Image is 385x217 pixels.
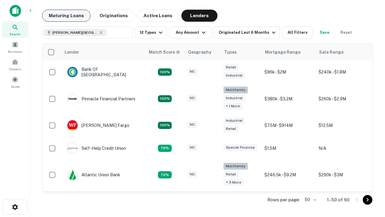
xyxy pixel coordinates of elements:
[261,61,316,83] td: $96k - $2M
[158,95,172,102] div: Matching Properties: 25, hasApolloMatch: undefined
[316,137,370,160] td: N/A
[2,74,28,90] a: Saved
[11,84,20,89] span: Saved
[316,61,370,83] td: $240k - $1.8M
[261,137,316,160] td: $1.5M
[261,160,316,190] td: $246.5k - $9.2M
[2,21,28,38] a: Search
[188,49,211,56] div: Geography
[67,67,78,77] img: picture
[149,49,179,55] h6: Match Score
[187,95,197,102] div: NC
[214,27,280,39] button: Originated Last 6 Months
[158,145,172,152] div: Matching Properties: 11, hasApolloMatch: undefined
[169,27,211,39] button: Any Amount
[2,56,28,73] a: Contacts
[52,30,97,35] span: [PERSON_NAME][GEOGRAPHIC_DATA], [GEOGRAPHIC_DATA]
[223,72,245,79] div: Industrial
[261,190,316,213] td: $200k - $3.3M
[316,44,370,61] th: Sale Range
[137,10,179,22] button: Active Loans
[316,114,370,137] td: $12.5M
[42,10,91,22] button: Maturing Loans
[224,49,237,56] div: Types
[149,49,180,55] div: Capitalize uses an advanced AI algorithm to match your search with the best lender. The match sco...
[10,5,21,17] img: capitalize-icon.png
[220,44,261,61] th: Types
[316,190,370,213] td: $480k - $3.1M
[67,143,126,154] div: Self-help Credit Union
[315,27,334,39] button: Save your search to get updates of matches that match your search criteria.
[145,44,184,61] th: Capitalize uses an advanced AI algorithm to match your search with the best lender. The match sco...
[67,67,139,77] div: Bank Of [GEOGRAPHIC_DATA]
[223,171,239,178] div: Retail
[187,68,197,75] div: NC
[355,149,385,178] iframe: Chat Widget
[261,114,316,137] td: $7.5M - $914M
[223,144,257,151] div: Special Purpose
[65,49,79,56] div: Lender
[187,121,197,128] div: NC
[67,93,135,104] div: Pinnacle Financial Partners
[187,144,197,151] div: NC
[187,171,197,178] div: NC
[158,122,172,129] div: Matching Properties: 15, hasApolloMatch: undefined
[223,64,239,71] div: Retail
[135,27,167,39] button: 12 Types
[67,120,78,131] img: picture
[316,160,370,190] td: $290k - $3M
[337,27,356,39] button: Reset
[61,44,145,61] th: Lender
[67,170,78,180] img: picture
[67,143,78,153] img: picture
[9,67,21,71] span: Contacts
[158,68,172,76] div: Matching Properties: 14, hasApolloMatch: undefined
[67,169,120,180] div: Atlantic Union Bank
[67,94,78,104] img: picture
[261,44,316,61] th: Mortgage Range
[8,49,22,54] span: Borrowers
[363,195,372,205] button: Go to next page
[158,171,172,178] div: Matching Properties: 10, hasApolloMatch: undefined
[93,10,134,22] button: Originations
[181,10,217,22] button: Lenders
[223,103,242,110] div: + 1 more
[261,83,316,114] td: $380k - $3.2M
[223,179,244,186] div: + 3 more
[327,196,350,203] p: 1–50 of 60
[2,39,28,55] a: Borrowers
[223,117,245,124] div: Industrial
[267,196,300,203] p: Rows per page:
[223,95,245,102] div: Industrial
[319,49,343,56] div: Sale Range
[302,195,317,204] div: 50
[223,86,248,93] div: Multifamily
[219,29,277,36] div: Originated Last 6 Months
[223,163,248,170] div: Multifamily
[10,32,20,36] span: Search
[223,125,239,132] div: Retail
[282,27,313,39] button: All Filters
[67,120,129,131] div: [PERSON_NAME] Fargo
[184,44,220,61] th: Geography
[316,83,370,114] td: $260k - $2.9M
[265,49,300,56] div: Mortgage Range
